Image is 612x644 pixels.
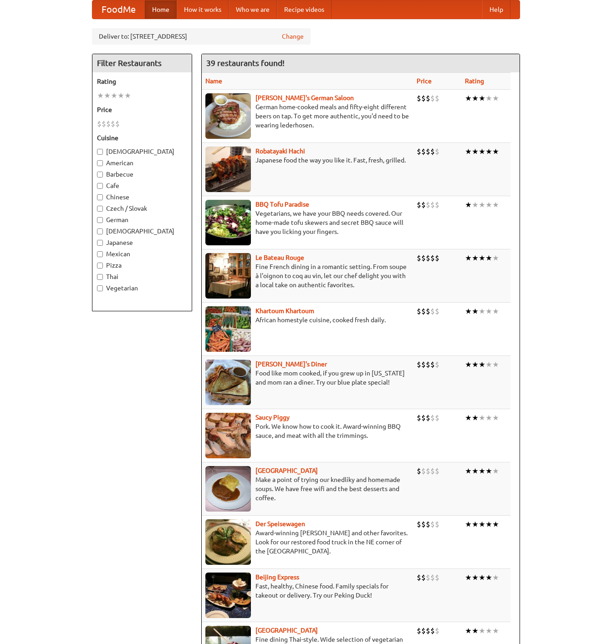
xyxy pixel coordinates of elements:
li: ★ [485,360,492,370]
input: Barbecue [97,172,103,177]
b: Robatayaki Hachi [255,147,305,155]
li: ★ [479,519,485,529]
li: $ [430,360,435,370]
li: $ [115,119,120,129]
input: Thai [97,274,103,280]
p: Vegetarians, we have your BBQ needs covered. Our home-made tofu skewers and secret BBQ sauce will... [205,209,409,236]
li: ★ [472,306,479,316]
li: ★ [465,573,472,583]
img: beijing.jpg [205,573,251,618]
li: $ [430,200,435,210]
li: $ [430,253,435,263]
li: ★ [485,93,492,103]
input: Cafe [97,183,103,189]
li: ★ [479,253,485,263]
li: $ [421,626,426,636]
img: esthers.jpg [205,93,251,139]
li: ★ [472,360,479,370]
li: $ [435,413,439,423]
li: ★ [472,519,479,529]
input: Japanese [97,240,103,246]
li: $ [417,360,421,370]
li: $ [426,573,430,583]
a: Rating [465,77,484,85]
p: Food like mom cooked, if you grew up in [US_STATE] and mom ran a diner. Try our blue plate special! [205,369,409,387]
div: Deliver to: [STREET_ADDRESS] [92,28,311,45]
h5: Price [97,105,187,114]
li: $ [417,306,421,316]
li: $ [426,626,430,636]
li: $ [421,306,426,316]
a: Der Speisewagen [255,520,305,527]
p: Fine French dining in a romantic setting. From soupe à l'oignon to coq au vin, let our chef delig... [205,262,409,289]
a: Change [282,32,304,41]
li: $ [435,306,439,316]
label: Cafe [97,181,187,190]
a: Price [417,77,432,85]
li: ★ [492,93,499,103]
li: $ [421,253,426,263]
li: ★ [472,147,479,157]
li: ★ [492,519,499,529]
label: American [97,158,187,167]
li: ★ [479,306,485,316]
li: $ [97,119,102,129]
li: $ [426,519,430,529]
li: $ [111,119,115,129]
li: $ [430,413,435,423]
input: American [97,160,103,166]
li: ★ [111,91,117,101]
a: [PERSON_NAME]'s Diner [255,360,327,368]
p: Award-winning [PERSON_NAME] and other favorites. Look for our restored food truck in the NE corne... [205,528,409,556]
li: $ [430,519,435,529]
li: ★ [485,573,492,583]
a: Who we are [229,0,277,19]
li: ★ [479,626,485,636]
li: ★ [465,200,472,210]
li: ★ [465,360,472,370]
li: ★ [485,519,492,529]
li: $ [435,147,439,157]
a: Saucy Piggy [255,414,290,421]
li: ★ [479,200,485,210]
a: Le Bateau Rouge [255,254,304,261]
a: BBQ Tofu Paradise [255,201,309,208]
input: German [97,217,103,223]
label: Barbecue [97,170,187,179]
label: Chinese [97,193,187,202]
p: Japanese food the way you like it. Fast, fresh, grilled. [205,156,409,165]
input: Pizza [97,263,103,269]
li: ★ [465,306,472,316]
h5: Rating [97,77,187,86]
label: Pizza [97,261,187,270]
li: ★ [472,200,479,210]
li: ★ [492,573,499,583]
p: Fast, healthy, Chinese food. Family specials for takeout or delivery. Try our Peking Duck! [205,582,409,600]
h4: Filter Restaurants [92,54,192,72]
li: ★ [479,147,485,157]
li: ★ [492,626,499,636]
li: ★ [465,626,472,636]
li: $ [430,573,435,583]
input: [DEMOGRAPHIC_DATA] [97,149,103,155]
li: ★ [492,360,499,370]
li: ★ [492,200,499,210]
li: ★ [485,200,492,210]
li: $ [417,253,421,263]
input: Czech / Slovak [97,206,103,212]
img: sallys.jpg [205,360,251,405]
h5: Cuisine [97,133,187,142]
li: $ [421,200,426,210]
li: $ [421,360,426,370]
li: $ [421,573,426,583]
li: $ [421,466,426,476]
a: [GEOGRAPHIC_DATA] [255,627,318,634]
li: ★ [492,253,499,263]
li: ★ [117,91,124,101]
li: ★ [485,626,492,636]
li: $ [417,626,421,636]
li: ★ [465,413,472,423]
li: ★ [465,519,472,529]
li: ★ [124,91,131,101]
